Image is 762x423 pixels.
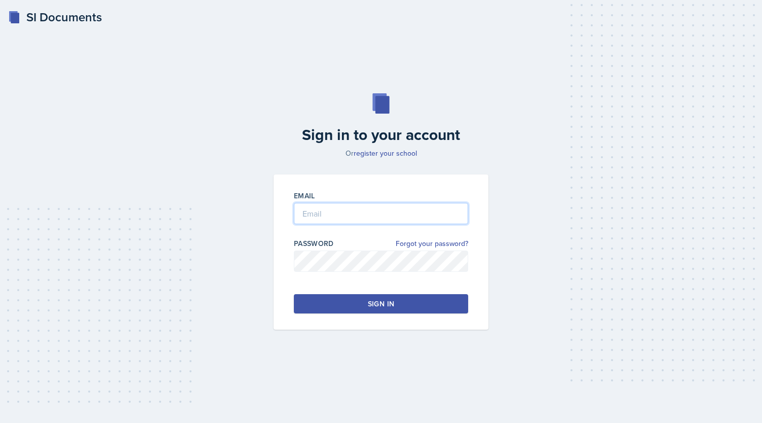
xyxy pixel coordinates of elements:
div: Sign in [368,299,394,309]
label: Password [294,238,334,249]
h2: Sign in to your account [268,126,494,144]
label: Email [294,191,315,201]
a: register your school [354,148,417,158]
a: SI Documents [8,8,102,26]
button: Sign in [294,294,468,313]
a: Forgot your password? [396,238,468,249]
p: Or [268,148,494,158]
input: Email [294,203,468,224]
